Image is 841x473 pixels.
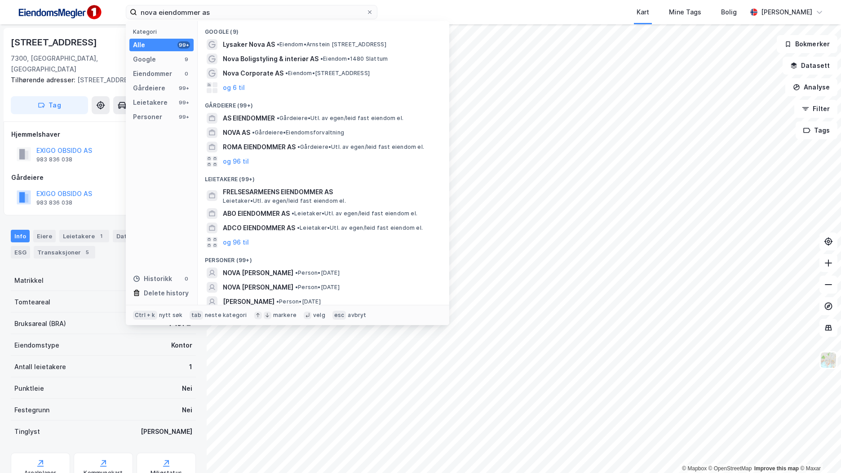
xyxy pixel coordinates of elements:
[133,68,172,79] div: Eiendommer
[144,288,189,299] div: Delete history
[14,297,50,308] div: Tomteareal
[297,143,300,150] span: •
[11,35,99,49] div: [STREET_ADDRESS]
[141,426,192,437] div: [PERSON_NAME]
[297,224,300,231] span: •
[295,284,340,291] span: Person • [DATE]
[137,5,366,19] input: Søk på adresse, matrikkel, gårdeiere, leietakere eller personer
[11,53,147,75] div: 7300, [GEOGRAPHIC_DATA], [GEOGRAPHIC_DATA]
[14,340,59,351] div: Eiendomstype
[783,57,837,75] button: Datasett
[177,99,190,106] div: 99+
[171,340,192,351] div: Kontor
[177,113,190,120] div: 99+
[223,223,295,233] span: ADCO EIENDOMMER AS
[177,85,190,92] div: 99+
[183,56,190,63] div: 9
[761,7,812,18] div: [PERSON_NAME]
[273,312,297,319] div: markere
[133,54,156,65] div: Google
[223,282,293,293] span: NOVA [PERSON_NAME]
[159,312,183,319] div: nytt søk
[133,83,165,94] div: Gårdeiere
[189,361,192,372] div: 1
[223,54,319,64] span: Nova Boligstyling & interiør AS
[223,237,249,248] button: og 96 til
[708,465,752,472] a: OpenStreetMap
[223,127,250,138] span: NOVA AS
[133,28,194,35] div: Kategori
[223,68,283,79] span: Nova Corporate AS
[205,312,247,319] div: neste kategori
[285,70,288,76] span: •
[223,296,274,307] span: [PERSON_NAME]
[11,96,88,114] button: Tag
[796,430,841,473] iframe: Chat Widget
[295,284,298,290] span: •
[313,312,325,319] div: velg
[11,75,189,85] div: [STREET_ADDRESS]
[223,208,290,219] span: ABO EIENDOMMER AS
[34,246,95,259] div: Transaksjoner
[133,40,145,50] div: Alle
[777,35,837,53] button: Bokmerker
[133,97,168,108] div: Leietakere
[276,298,321,305] span: Person • [DATE]
[11,76,77,84] span: Tilhørende adresser:
[292,210,294,217] span: •
[11,172,195,183] div: Gårdeiere
[320,55,323,62] span: •
[252,129,255,136] span: •
[177,41,190,49] div: 99+
[820,352,837,369] img: Z
[297,143,424,151] span: Gårdeiere • Utl. av egen/leid fast eiendom el.
[794,100,837,118] button: Filter
[637,7,649,18] div: Kart
[133,273,172,284] div: Historikk
[295,269,298,276] span: •
[36,156,72,163] div: 983 836 038
[198,169,449,185] div: Leietakere (99+)
[277,41,279,48] span: •
[14,383,44,394] div: Punktleie
[11,129,195,140] div: Hjemmelshaver
[113,230,146,242] div: Datasett
[198,95,449,111] div: Gårdeiere (99+)
[183,275,190,282] div: 0
[223,156,249,167] button: og 96 til
[36,199,72,206] div: 983 836 038
[277,115,279,121] span: •
[182,383,192,394] div: Nei
[223,197,346,205] span: Leietaker • Utl. av egen/leid fast eiendom el.
[223,82,245,93] button: og 6 til
[223,187,438,197] span: FRELSESARMEENS EIENDOMMER AS
[198,250,449,266] div: Personer (99+)
[348,312,366,319] div: avbryt
[332,311,346,320] div: esc
[223,268,293,278] span: NOVA [PERSON_NAME]
[796,121,837,139] button: Tags
[198,21,449,37] div: Google (9)
[754,465,799,472] a: Improve this map
[796,430,841,473] div: Kontrollprogram for chat
[223,39,275,50] span: Lysaker Nova AS
[277,115,403,122] span: Gårdeiere • Utl. av egen/leid fast eiendom el.
[14,318,66,329] div: Bruksareal (BRA)
[11,246,30,259] div: ESG
[276,298,279,305] span: •
[83,248,92,257] div: 5
[295,269,340,277] span: Person • [DATE]
[133,112,162,122] div: Personer
[59,230,109,242] div: Leietakere
[320,55,388,62] span: Eiendom • 1480 Slattum
[285,70,370,77] span: Eiendom • [STREET_ADDRESS]
[297,224,423,232] span: Leietaker • Utl. av egen/leid fast eiendom el.
[669,7,701,18] div: Mine Tags
[190,311,203,320] div: tab
[223,142,296,152] span: ROMA EIENDOMMER AS
[252,129,344,136] span: Gårdeiere • Eiendomsforvaltning
[785,78,837,96] button: Analyse
[682,465,707,472] a: Mapbox
[14,361,66,372] div: Antall leietakere
[223,113,275,124] span: AS EIENDOMMER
